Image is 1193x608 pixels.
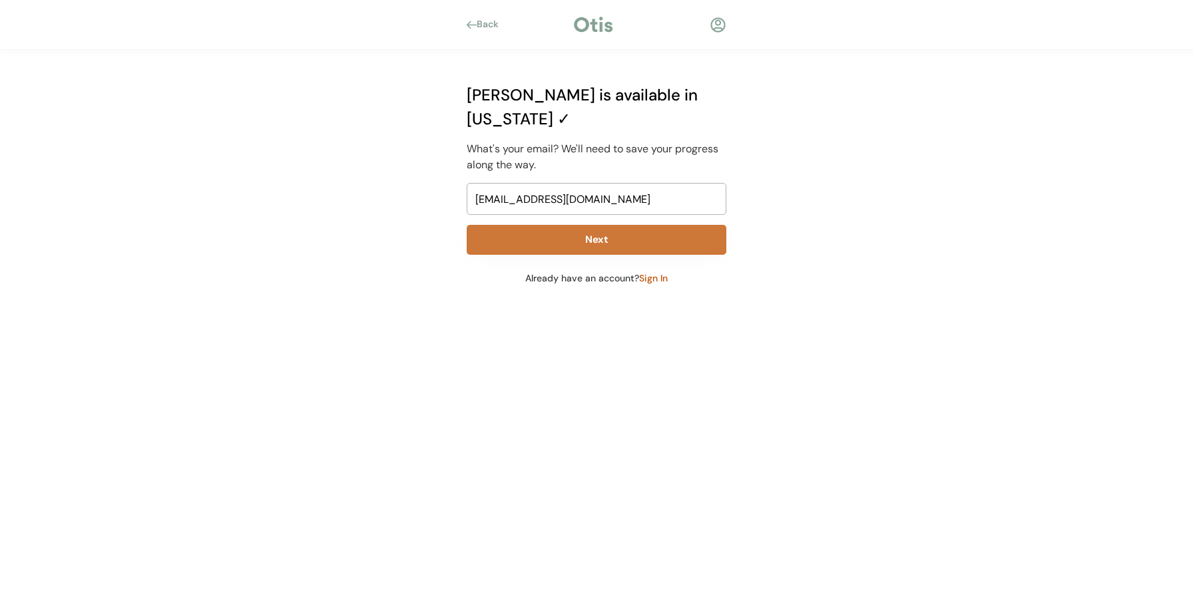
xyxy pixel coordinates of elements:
div: What's your email? We'll need to save your progress along the way. [467,141,726,173]
div: [PERSON_NAME] is available in [US_STATE] ✓ [467,83,726,131]
div: Already have an account? [467,271,726,285]
div: Back [477,18,507,31]
input: Email [467,183,726,215]
button: Next [467,225,726,255]
a: Sign In [639,272,668,284]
